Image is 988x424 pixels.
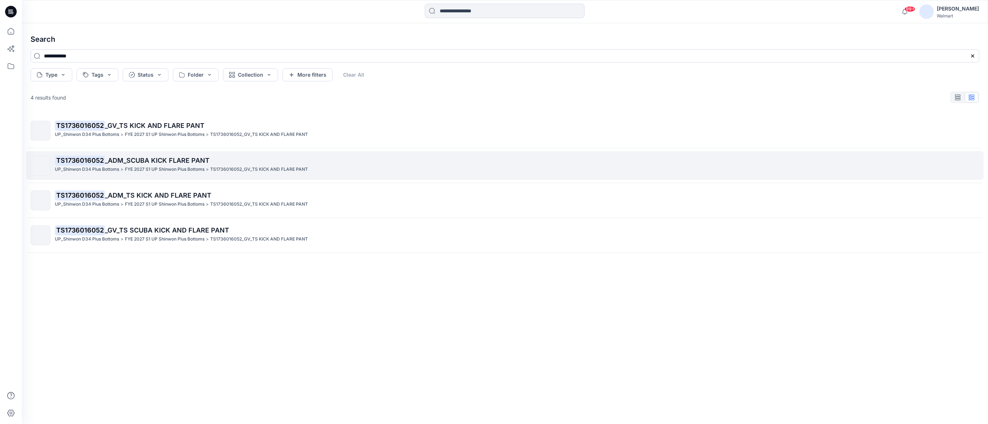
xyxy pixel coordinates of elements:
h4: Search [25,29,985,49]
mark: TS1736016052 [55,190,105,200]
p: FYE 2027 S1 UP Shinwon Plus Bottoms [125,235,204,243]
p: 4 results found [31,94,66,101]
button: Type [31,68,72,81]
button: More filters [282,68,333,81]
p: TS1736016052_GV_TS KICK AND FLARE PANT [210,235,308,243]
p: UP_Shinwon D34 Plus Bottoms [55,235,119,243]
a: TS1736016052_GV_TS SCUBA KICK AND FLARE PANTUP_Shinwon D34 Plus Bottoms>FYE 2027 S1 UP Shinwon Pl... [26,221,984,250]
img: avatar [919,4,934,19]
p: FYE 2027 S1 UP Shinwon Plus Bottoms [125,166,204,173]
span: _ADM_TS KICK AND FLARE PANT [105,191,211,199]
p: TS1736016052_GV_TS KICK AND FLARE PANT [210,131,308,138]
span: 99+ [904,6,915,12]
p: > [121,131,123,138]
p: > [121,235,123,243]
mark: TS1736016052 [55,120,105,130]
button: Folder [173,68,219,81]
p: > [121,166,123,173]
button: Collection [223,68,278,81]
p: UP_Shinwon D34 Plus Bottoms [55,201,119,208]
p: TS1736016052_GV_TS KICK AND FLARE PANT [210,201,308,208]
button: Status [123,68,168,81]
p: > [206,235,209,243]
span: _GV_TS KICK AND FLARE PANT [105,122,204,129]
div: [PERSON_NAME] [937,4,979,13]
span: _ADM_SCUBA KICK FLARE PANT [105,157,210,164]
a: TS1736016052_GV_TS KICK AND FLARE PANTUP_Shinwon D34 Plus Bottoms>FYE 2027 S1 UP Shinwon Plus Bot... [26,116,984,145]
mark: TS1736016052 [55,225,105,235]
p: > [206,166,209,173]
p: > [121,201,123,208]
p: > [206,201,209,208]
div: Walmart [937,13,979,19]
p: UP_Shinwon D34 Plus Bottoms [55,166,119,173]
span: _GV_TS SCUBA KICK AND FLARE PANT [105,226,229,234]
p: > [206,131,209,138]
a: TS1736016052_ADM_SCUBA KICK FLARE PANTUP_Shinwon D34 Plus Bottoms>FYE 2027 S1 UP Shinwon Plus Bot... [26,151,984,180]
a: TS1736016052_ADM_TS KICK AND FLARE PANTUP_Shinwon D34 Plus Bottoms>FYE 2027 S1 UP Shinwon Plus Bo... [26,186,984,215]
p: TS1736016052_GV_TS KICK AND FLARE PANT [210,166,308,173]
p: FYE 2027 S1 UP Shinwon Plus Bottoms [125,131,204,138]
p: FYE 2027 S1 UP Shinwon Plus Bottoms [125,201,204,208]
mark: TS1736016052 [55,155,105,165]
button: Tags [77,68,118,81]
p: UP_Shinwon D34 Plus Bottoms [55,131,119,138]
